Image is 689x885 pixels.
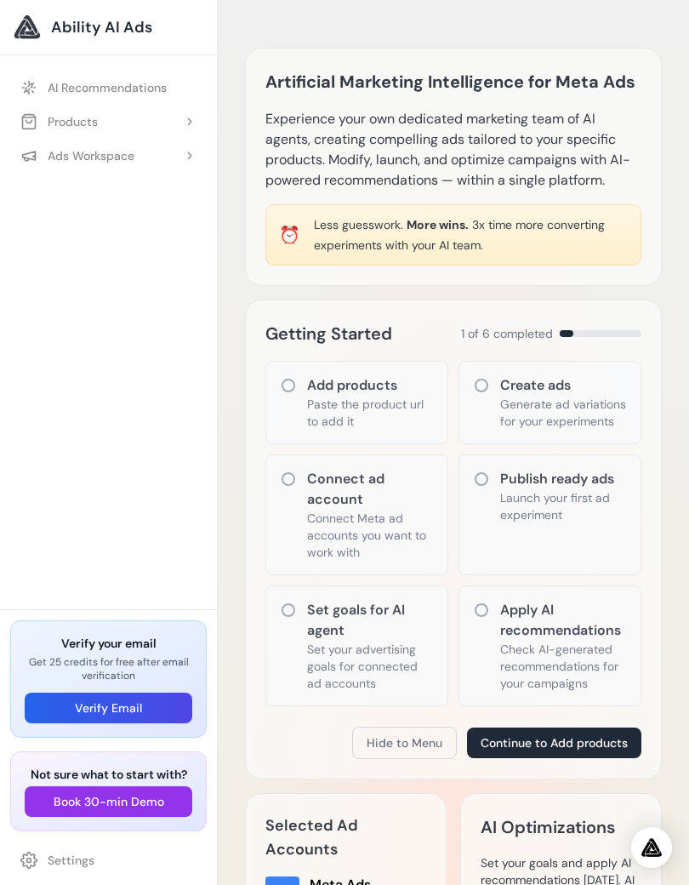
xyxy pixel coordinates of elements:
h3: Publish ready ads [500,469,627,489]
h3: Set goals for AI agent [307,600,434,641]
p: Check AI-generated recommendations for your campaigns [500,641,627,692]
button: Verify Email [25,693,192,723]
button: Hide to Menu [352,727,457,759]
button: Ads Workspace [10,140,207,171]
h1: Artificial Marketing Intelligence for Meta Ads [265,68,635,95]
p: Generate ad variations for your experiments [500,396,627,430]
span: Ability AI Ads [51,15,152,39]
p: Set your advertising goals for connected ad accounts [307,641,434,692]
h3: Verify your email [25,635,192,652]
p: Experience your own dedicated marketing team of AI agents, creating compelling ads tailored to yo... [265,109,641,191]
button: Continue to Add products [467,728,641,758]
div: ⏰ [279,223,300,247]
a: AI Recommendations [10,72,207,103]
h3: Add products [307,375,434,396]
p: Connect Meta ad accounts you want to work with [307,510,434,561]
span: More wins. [407,217,469,232]
span: Less guesswork. [314,217,403,232]
h3: Apply AI recommendations [500,600,627,641]
h3: Create ads [500,375,627,396]
h3: Connect ad account [307,469,434,510]
p: Get 25 credits for free after email verification [25,655,192,682]
a: Ability AI Ads [14,14,203,41]
h3: Not sure what to start with? [25,766,192,783]
p: Paste the product url to add it [307,396,434,430]
h2: Selected Ad Accounts [265,814,426,861]
h2: AI Optimizations [481,814,615,841]
a: Settings [10,845,207,876]
button: Products [10,106,207,137]
div: Ads Workspace [20,147,134,164]
button: Book 30-min Demo [25,786,192,817]
div: Open Intercom Messenger [631,827,672,868]
h2: Getting Started [265,320,392,347]
div: Products [20,113,98,130]
p: Launch your first ad experiment [500,489,627,523]
span: 1 of 6 completed [461,325,553,342]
